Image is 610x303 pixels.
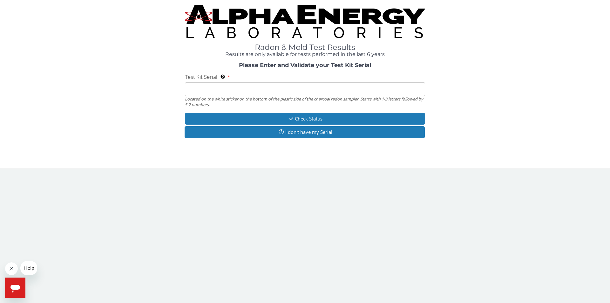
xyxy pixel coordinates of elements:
[185,73,217,80] span: Test Kit Serial
[185,96,425,108] div: Located on the white sticker on the bottom of the plastic side of the charcoal radon sampler. Sta...
[5,278,25,298] iframe: Button to launch messaging window
[5,262,18,275] iframe: Close message
[185,52,425,57] h4: Results are only available for tests performed in the last 6 years
[185,126,425,138] button: I don't have my Serial
[20,261,37,275] iframe: Message from company
[185,5,425,38] img: TightCrop.jpg
[185,43,425,52] h1: Radon & Mold Test Results
[185,113,425,125] button: Check Status
[239,62,371,69] strong: Please Enter and Validate your Test Kit Serial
